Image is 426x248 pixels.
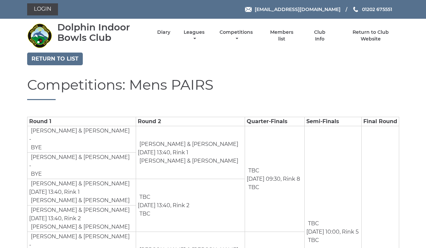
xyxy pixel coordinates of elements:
[305,117,362,126] td: Semi-Finals
[138,210,151,218] td: TBC
[29,179,130,188] td: [PERSON_NAME] & [PERSON_NAME]
[29,143,42,152] td: BYE
[29,206,130,215] td: [PERSON_NAME] & [PERSON_NAME]
[245,7,252,12] img: Email
[157,29,170,35] a: Diary
[362,6,392,12] span: 01202 675551
[218,29,255,42] a: Competitions
[29,223,130,231] td: [PERSON_NAME] & [PERSON_NAME]
[138,140,239,149] td: [PERSON_NAME] & [PERSON_NAME]
[27,153,136,179] td: -
[57,22,145,43] div: Dolphin Indoor Bowls Club
[255,6,341,12] span: [EMAIL_ADDRESS][DOMAIN_NAME]
[136,117,245,126] td: Round 2
[27,23,52,48] img: Dolphin Indoor Bowls Club
[136,179,245,232] td: [DATE] 13:40, Rink 2
[182,29,206,42] a: Leagues
[245,6,341,13] a: Email [EMAIL_ADDRESS][DOMAIN_NAME]
[352,6,392,13] a: Phone us 01202 675551
[27,117,136,126] td: Round 1
[245,117,305,126] td: Quarter-Finals
[306,219,319,228] td: TBC
[138,157,239,165] td: [PERSON_NAME] & [PERSON_NAME]
[27,179,136,205] td: [DATE] 13:40, Rink 1
[309,29,331,42] a: Club Info
[247,166,260,175] td: TBC
[27,3,58,15] a: Login
[136,126,245,179] td: [DATE] 13:40, Rink 1
[29,232,130,241] td: [PERSON_NAME] & [PERSON_NAME]
[266,29,297,42] a: Members list
[27,126,136,153] td: -
[29,153,130,162] td: [PERSON_NAME] & [PERSON_NAME]
[27,53,83,65] a: Return to list
[245,126,305,232] td: [DATE] 09:30, Rink 8
[29,196,130,205] td: [PERSON_NAME] & [PERSON_NAME]
[138,193,151,201] td: TBC
[27,77,399,100] h1: Competitions: Mens PAIRS
[361,117,399,126] td: Final Round
[27,205,136,232] td: [DATE] 13:40, Rink 2
[353,7,358,12] img: Phone us
[306,236,319,245] td: TBC
[247,183,260,192] td: TBC
[29,127,130,135] td: [PERSON_NAME] & [PERSON_NAME]
[29,170,42,178] td: BYE
[342,29,399,42] a: Return to Club Website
